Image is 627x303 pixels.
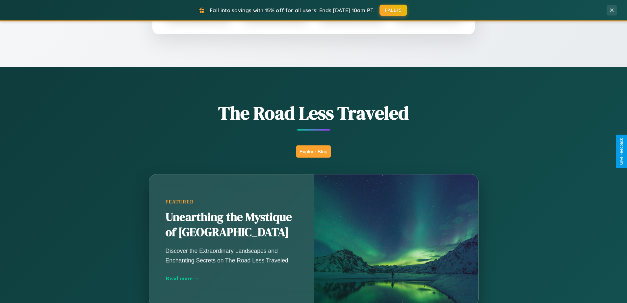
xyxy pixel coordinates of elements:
span: Fall into savings with 15% off for all users! Ends [DATE] 10am PT. [210,7,375,14]
div: Give Feedback [619,138,624,165]
h2: Unearthing the Mystique of [GEOGRAPHIC_DATA] [166,210,297,240]
h1: The Road Less Traveled [116,100,511,126]
div: Read more → [166,275,297,282]
div: Featured [166,199,297,205]
button: FALL15 [379,5,407,16]
p: Discover the Extraordinary Landscapes and Enchanting Secrets on The Road Less Traveled. [166,246,297,265]
button: Explore Blog [296,145,331,158]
